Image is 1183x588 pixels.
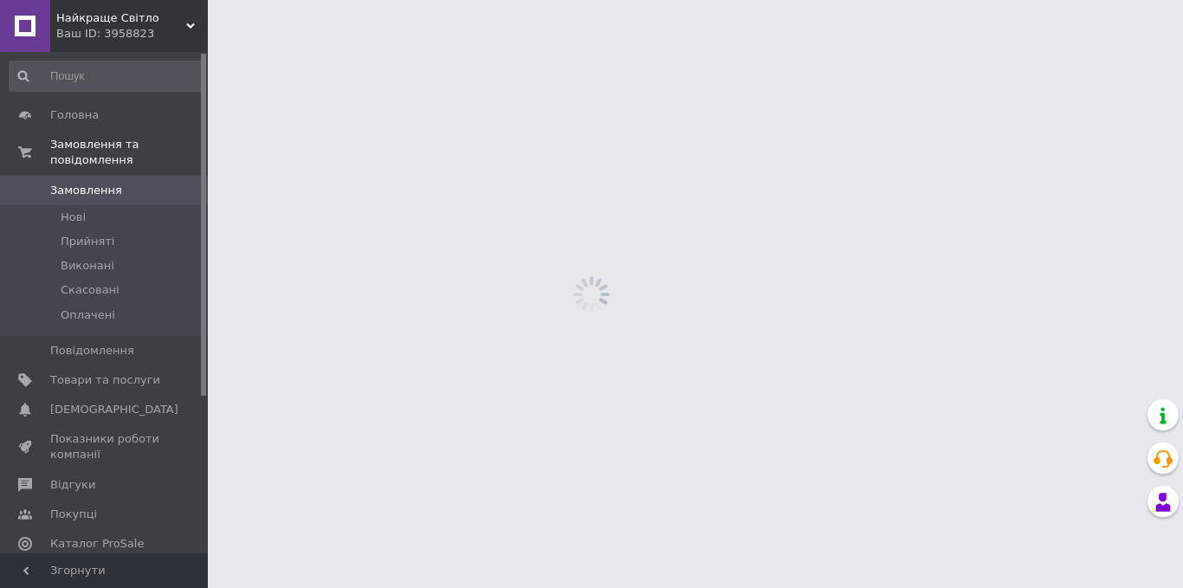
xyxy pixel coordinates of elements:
input: Пошук [9,61,204,92]
span: Повідомлення [50,343,134,359]
span: Показники роботи компанії [50,431,160,462]
span: Замовлення [50,183,122,198]
span: Головна [50,107,99,123]
span: Найкраще Світло [56,10,186,26]
span: Відгуки [50,477,95,493]
span: Нові [61,210,86,225]
div: Ваш ID: 3958823 [56,26,208,42]
span: Каталог ProSale [50,536,144,552]
span: Замовлення та повідомлення [50,137,208,168]
span: Товари та послуги [50,372,160,388]
span: Оплачені [61,307,115,323]
span: Виконані [61,258,114,274]
span: [DEMOGRAPHIC_DATA] [50,402,178,417]
span: Скасовані [61,282,120,298]
span: Прийняті [61,234,114,249]
span: Покупці [50,507,97,522]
